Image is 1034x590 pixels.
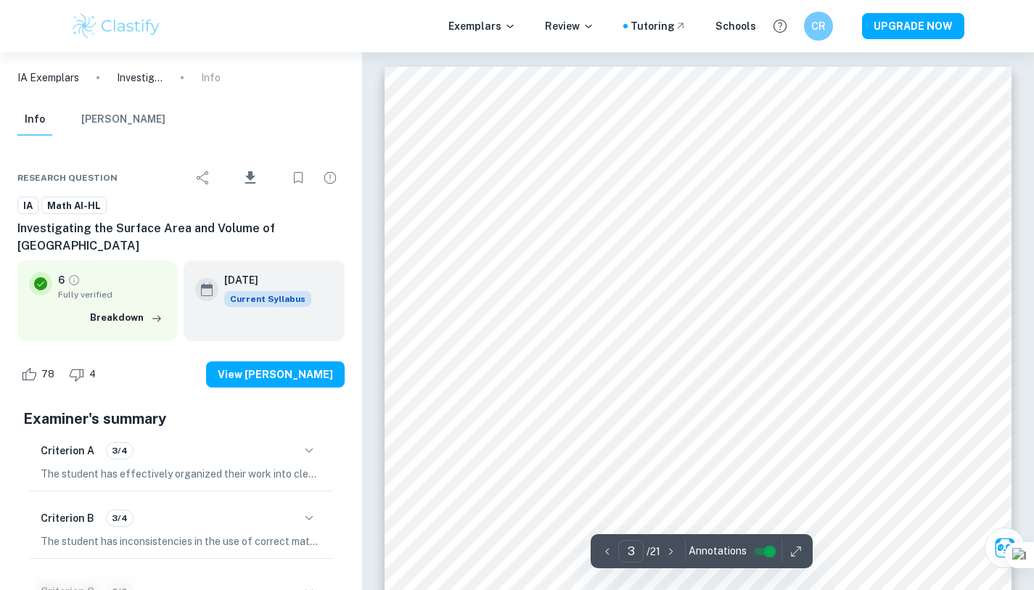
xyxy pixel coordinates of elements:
[70,12,163,41] img: Clastify logo
[33,367,62,382] span: 78
[41,533,321,549] p: The student has inconsistencies in the use of correct mathematical notation, particularly by usin...
[58,272,65,288] p: 6
[689,544,747,559] span: Annotations
[189,163,218,192] div: Share
[107,444,133,457] span: 3/4
[107,512,133,525] span: 3/4
[206,361,345,388] button: View [PERSON_NAME]
[545,18,594,34] p: Review
[810,18,826,34] h6: CR
[58,288,166,301] span: Fully verified
[17,197,38,215] a: IA
[804,12,833,41] button: CR
[316,163,345,192] div: Report issue
[768,14,792,38] button: Help and Feedback
[41,197,107,215] a: Math AI-HL
[41,466,321,482] p: The student has effectively organized their work into clear sections, including an introduction, ...
[631,18,686,34] a: Tutoring
[81,104,165,136] button: [PERSON_NAME]
[23,408,339,430] h5: Examiner's summary
[224,291,311,307] div: This exemplar is based on the current syllabus. Feel free to refer to it for inspiration/ideas wh...
[41,443,94,459] h6: Criterion A
[221,159,281,197] div: Download
[67,274,81,287] a: Grade fully verified
[17,70,79,86] a: IA Exemplars
[81,367,104,382] span: 4
[224,291,311,307] span: Current Syllabus
[42,199,106,213] span: Math AI-HL
[448,18,516,34] p: Exemplars
[715,18,756,34] a: Schools
[224,272,300,288] h6: [DATE]
[41,510,94,526] h6: Criterion B
[201,70,221,86] p: Info
[86,307,166,329] button: Breakdown
[985,528,1025,568] button: Ask Clai
[17,104,52,136] button: Info
[17,171,118,184] span: Research question
[284,163,313,192] div: Bookmark
[117,70,163,86] p: Investigating the Surface Area and Volume of [GEOGRAPHIC_DATA]
[18,199,38,213] span: IA
[862,13,964,39] button: UPGRADE NOW
[65,363,104,386] div: Dislike
[17,363,62,386] div: Like
[17,220,345,255] h6: Investigating the Surface Area and Volume of [GEOGRAPHIC_DATA]
[647,544,660,560] p: / 21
